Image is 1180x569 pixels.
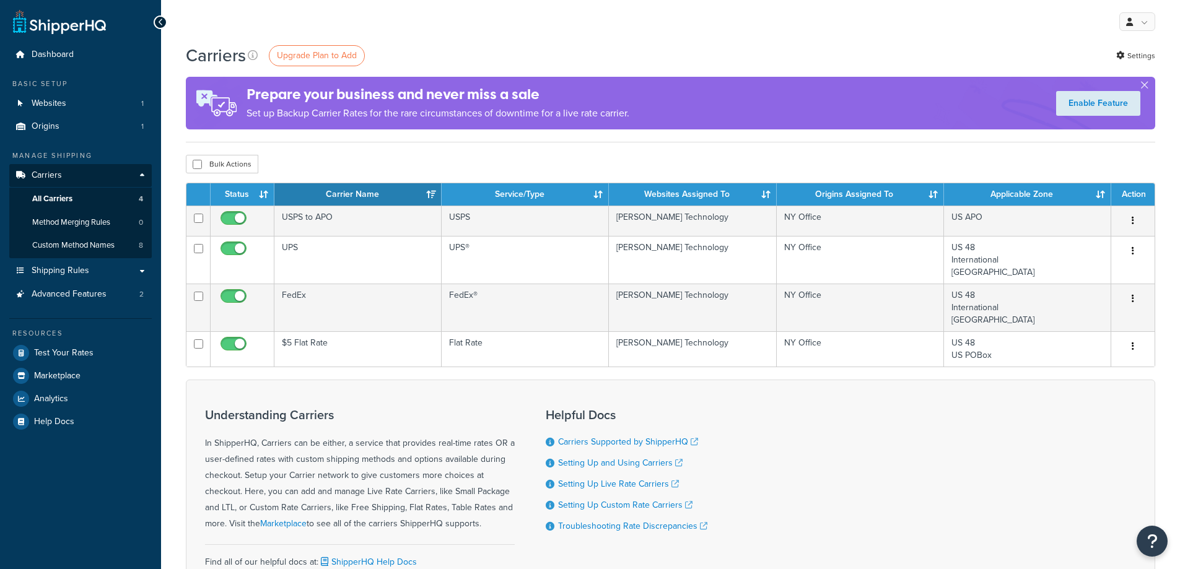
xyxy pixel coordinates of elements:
td: US 48 International [GEOGRAPHIC_DATA] [944,236,1111,284]
a: Upgrade Plan to Add [269,45,365,66]
span: 0 [139,217,143,228]
a: Advanced Features 2 [9,283,152,306]
h3: Understanding Carriers [205,408,515,422]
a: Enable Feature [1056,91,1140,116]
a: ShipperHQ Home [13,9,106,34]
span: Upgrade Plan to Add [277,49,357,62]
li: Carriers [9,164,152,258]
h4: Prepare your business and never miss a sale [247,84,629,105]
span: Method Merging Rules [32,217,110,228]
th: Service/Type: activate to sort column ascending [442,183,609,206]
img: ad-rules-rateshop-fe6ec290ccb7230408bd80ed9643f0289d75e0ffd9eb532fc0e269fcd187b520.png [186,77,247,129]
li: Origins [9,115,152,138]
li: All Carriers [9,188,152,211]
td: [PERSON_NAME] Technology [609,331,776,367]
a: Test Your Rates [9,342,152,364]
h1: Carriers [186,43,246,67]
a: Carriers [9,164,152,187]
a: Origins 1 [9,115,152,138]
span: Custom Method Names [32,240,115,251]
a: ShipperHQ Help Docs [318,555,417,568]
td: US 48 International [GEOGRAPHIC_DATA] [944,284,1111,331]
li: Custom Method Names [9,234,152,257]
td: FedEx® [442,284,609,331]
p: Set up Backup Carrier Rates for the rare circumstances of downtime for a live rate carrier. [247,105,629,122]
th: Carrier Name: activate to sort column ascending [274,183,442,206]
span: Test Your Rates [34,348,94,358]
td: USPS [442,206,609,236]
th: Origins Assigned To: activate to sort column ascending [777,183,944,206]
td: [PERSON_NAME] Technology [609,284,776,331]
td: UPS® [442,236,609,284]
span: Websites [32,98,66,109]
button: Bulk Actions [186,155,258,173]
span: Origins [32,121,59,132]
td: US APO [944,206,1111,236]
a: Setting Up and Using Carriers [558,456,683,469]
td: $5 Flat Rate [274,331,442,367]
td: [PERSON_NAME] Technology [609,236,776,284]
a: Setting Up Custom Rate Carriers [558,498,693,511]
li: Advanced Features [9,283,152,306]
a: Marketplace [260,517,307,530]
span: 2 [139,289,144,300]
span: 8 [139,240,143,251]
a: Setting Up Live Rate Carriers [558,477,679,490]
div: In ShipperHQ, Carriers can be either, a service that provides real-time rates OR a user-defined r... [205,408,515,532]
td: Flat Rate [442,331,609,367]
td: [PERSON_NAME] Technology [609,206,776,236]
td: US 48 US POBox [944,331,1111,367]
a: Help Docs [9,410,152,433]
a: Dashboard [9,43,152,66]
td: NY Office [777,236,944,284]
span: 1 [141,98,144,109]
span: Analytics [34,394,68,404]
a: Method Merging Rules 0 [9,211,152,234]
span: Dashboard [32,50,74,60]
a: Shipping Rules [9,259,152,282]
a: Websites 1 [9,92,152,115]
th: Status: activate to sort column ascending [211,183,274,206]
div: Resources [9,328,152,339]
div: Manage Shipping [9,150,152,161]
a: Settings [1116,47,1155,64]
td: UPS [274,236,442,284]
td: USPS to APO [274,206,442,236]
li: Websites [9,92,152,115]
span: Help Docs [34,417,74,427]
a: Troubleshooting Rate Discrepancies [558,519,707,532]
li: Method Merging Rules [9,211,152,234]
td: NY Office [777,284,944,331]
th: Websites Assigned To: activate to sort column ascending [609,183,776,206]
button: Open Resource Center [1137,526,1168,557]
span: Shipping Rules [32,266,89,276]
span: 1 [141,121,144,132]
th: Action [1111,183,1155,206]
a: All Carriers 4 [9,188,152,211]
h3: Helpful Docs [546,408,707,422]
td: NY Office [777,331,944,367]
a: Marketplace [9,365,152,387]
span: Marketplace [34,371,81,381]
a: Analytics [9,388,152,410]
a: Custom Method Names 8 [9,234,152,257]
div: Basic Setup [9,79,152,89]
a: Carriers Supported by ShipperHQ [558,435,698,448]
th: Applicable Zone: activate to sort column ascending [944,183,1111,206]
td: FedEx [274,284,442,331]
span: Carriers [32,170,62,181]
span: All Carriers [32,194,72,204]
span: 4 [139,194,143,204]
span: Advanced Features [32,289,107,300]
td: NY Office [777,206,944,236]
